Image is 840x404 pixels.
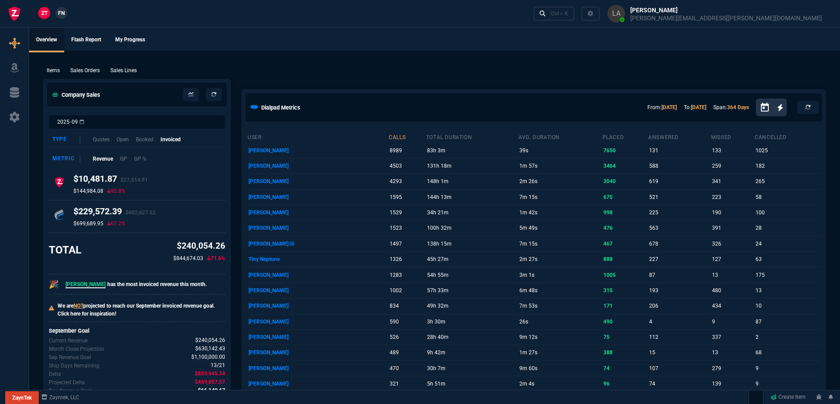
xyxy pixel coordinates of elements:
p: 133 [712,144,753,157]
p: 63 [756,253,818,265]
p: [PERSON_NAME] [248,175,387,187]
h5: Company Sales [52,91,100,99]
p: Invoiced [161,136,181,143]
p: 112 [649,331,709,343]
p: 265 [756,175,818,187]
p: 87 [756,316,818,328]
p: [PERSON_NAME] [248,144,387,157]
p: 45h 27m [427,253,517,265]
p: 30h 7m [427,362,517,375]
p: 1529 [390,206,424,219]
p: [PERSON_NAME] [248,269,387,281]
p: 1523 [390,222,424,234]
p: 2 [756,331,818,343]
p: 5m 49s [519,222,600,234]
p: 3h 30m [427,316,517,328]
p: Out of 21 ship days in Sep - there are 13 remaining. [49,362,99,370]
p: 588 [649,160,709,172]
a: msbcCompanyName [39,393,82,401]
span: Uses current month's data to project the month's close. [195,345,225,353]
p: 83h 3m [427,144,517,157]
p: 434 [712,300,753,312]
p: GP [120,155,127,163]
p: 490 [603,316,646,328]
span: [PERSON_NAME] [66,281,106,288]
p: 3m 1s [519,269,600,281]
p: 171 [603,300,646,312]
p: 10 [756,300,818,312]
p: 92.8% [107,187,125,195]
p: spec.value [187,345,226,353]
h3: TOTAL [49,243,81,257]
p: spec.value [190,386,226,395]
p: 834 [390,300,424,312]
button: Open calendar [760,101,777,114]
th: answered [648,130,711,143]
p: 7m 15s [519,238,600,250]
span: Out of 21 ship days in Sep - there are 13 remaining. [211,361,225,370]
p: 341 [712,175,753,187]
p: 54h 55m [427,269,517,281]
p: 107 [649,362,709,375]
p: 321 [390,378,424,390]
p: 223 [712,191,753,203]
p: 39s [519,144,600,157]
p: 315 [603,284,646,297]
p: 68 [756,346,818,359]
p: 138h 15m [427,238,517,250]
p: Revenue for Sep. [49,337,88,345]
p: 1m 27s [519,346,600,359]
p: $240,054.26 [173,240,225,253]
p: 206 [649,300,709,312]
p: 13 [712,346,753,359]
p: 998 [603,206,646,219]
div: Ctrl + K [551,10,568,17]
p: [PERSON_NAME] [248,300,387,312]
p: 9m 60s [519,362,600,375]
p: 🎉 [49,278,58,290]
p: 7m 15s [519,191,600,203]
p: 225 [649,206,709,219]
a: 364 Days [727,104,749,110]
p: spec.value [183,353,226,361]
p: 521 [649,191,709,203]
p: 8989 [390,144,424,157]
p: 4503 [390,160,424,172]
p: [PERSON_NAME] [248,378,387,390]
p: 675 [603,191,646,203]
a: My Progress [108,28,152,52]
p: 1m 57s [519,160,600,172]
p: Delta divided by the remaining ship days. [49,387,91,395]
p: 590 [390,316,424,328]
p: 100h 32m [427,222,517,234]
p: 2m 27s [519,253,600,265]
p: From: [647,103,677,111]
p: 388 [603,346,646,359]
p: [PERSON_NAME] [248,160,387,172]
p: 139 [712,378,753,390]
p: 71.6% [207,254,225,262]
p: 476 [603,222,646,234]
p: 526 [390,331,424,343]
p: Sales Orders [70,66,100,74]
p: Company Revenue Goal for Sep. [49,353,91,361]
p: 182 [756,160,818,172]
h6: September Goal [49,327,225,334]
p: 470 [390,362,424,375]
span: Company Revenue Goal for Sep. [191,353,225,361]
span: Revenue for Sep. [195,336,225,345]
p: 480 [712,284,753,297]
p: 1283 [390,269,424,281]
span: Delta divided by the remaining ship days. [198,386,225,395]
p: 193 [649,284,709,297]
p: To: [684,103,706,111]
p: [PERSON_NAME] [248,206,387,219]
p: $699,689.95 [73,220,103,227]
p: Revenue [93,155,113,163]
p: 489 [390,346,424,359]
th: user [247,130,388,143]
p: spec.value [187,336,226,345]
p: Open [117,136,129,143]
p: We are projected to reach our September invoiced revenue goal. Click here for inspiration! [58,302,225,318]
p: 28h 40m [427,331,517,343]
